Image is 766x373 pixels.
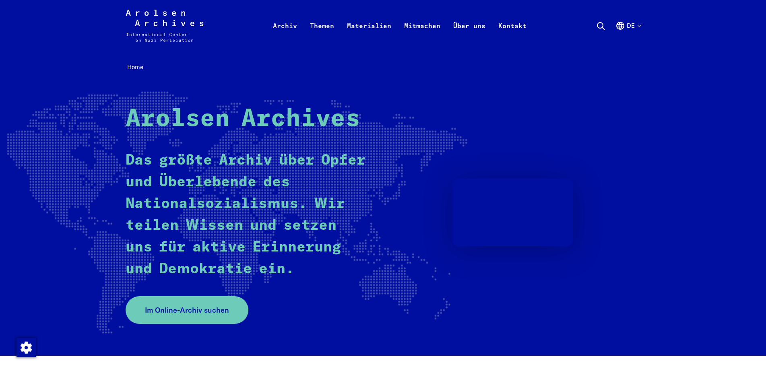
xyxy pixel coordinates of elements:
button: Deutsch, Sprachauswahl [615,21,641,50]
div: Zustimmung ändern [16,338,35,357]
a: Mitmachen [398,19,447,52]
a: Materialien [341,19,398,52]
span: Im Online-Archiv suchen [145,305,229,315]
a: Kontakt [492,19,533,52]
a: Über uns [447,19,492,52]
img: Zustimmung ändern [17,338,36,357]
a: Themen [304,19,341,52]
nav: Breadcrumb [126,61,641,74]
p: Das größte Archiv über Opfer und Überlebende des Nationalsozialismus. Wir teilen Wissen und setze... [126,150,369,280]
span: Home [127,63,143,71]
a: Im Online-Archiv suchen [126,296,248,324]
nav: Primär [266,10,533,42]
strong: Arolsen Archives [126,107,360,131]
a: Archiv [266,19,304,52]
